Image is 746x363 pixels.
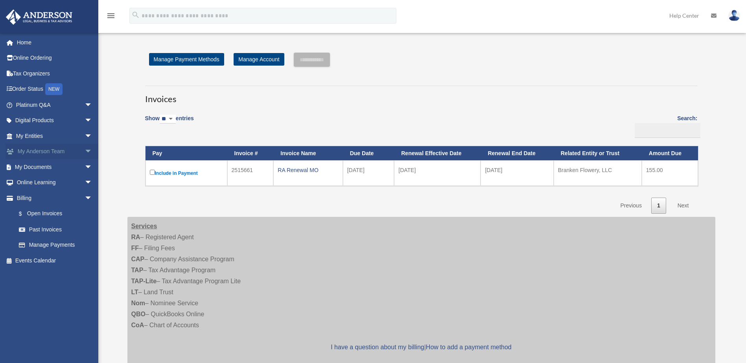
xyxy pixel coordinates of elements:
[642,146,698,161] th: Amount Due: activate to sort column ascending
[6,50,104,66] a: Online Ordering
[614,198,647,214] a: Previous
[6,175,104,191] a: Online Learningarrow_drop_down
[481,146,553,161] th: Renewal End Date: activate to sort column ascending
[343,146,394,161] th: Due Date: activate to sort column ascending
[635,123,700,138] input: Search:
[6,35,104,50] a: Home
[131,234,140,240] strong: RA
[6,113,104,128] a: Digital Productsarrow_drop_down
[6,66,104,81] a: Tax Organizers
[394,160,481,186] td: [DATE]
[273,146,343,161] th: Invoice Name: activate to sort column ascending
[6,81,104,97] a: Order StatusNEW
[6,190,100,206] a: Billingarrow_drop_down
[131,300,146,306] strong: Nom
[23,209,27,219] span: $
[131,245,139,251] strong: FF
[11,222,100,237] a: Past Invoices
[343,160,394,186] td: [DATE]
[85,97,100,113] span: arrow_drop_down
[728,10,740,21] img: User Pic
[11,206,96,222] a: $Open Invoices
[145,86,698,105] h3: Invoices
[45,83,63,95] div: NEW
[331,344,424,350] a: I have a question about my billing
[106,11,116,20] i: menu
[85,113,100,129] span: arrow_drop_down
[85,128,100,144] span: arrow_drop_down
[131,11,140,19] i: search
[146,146,227,161] th: Pay: activate to sort column descending
[6,128,104,144] a: My Entitiesarrow_drop_down
[394,146,481,161] th: Renewal Effective Date: activate to sort column ascending
[85,190,100,206] span: arrow_drop_down
[278,165,338,176] div: RA Renewal MO
[131,322,144,328] strong: CoA
[150,168,223,178] label: Include in Payment
[131,311,146,317] strong: QBO
[6,253,104,268] a: Events Calendar
[11,237,100,253] a: Manage Payments
[85,175,100,191] span: arrow_drop_down
[632,114,698,138] label: Search:
[131,278,157,284] strong: TAP-Lite
[106,14,116,20] a: menu
[131,267,144,273] strong: TAP
[145,114,194,132] label: Show entries
[150,170,155,175] input: Include in Payment
[554,160,642,186] td: Branken Flowery, LLC
[227,146,274,161] th: Invoice #: activate to sort column ascending
[131,289,138,295] strong: LT
[160,115,176,124] select: Showentries
[131,342,711,353] p: |
[149,53,224,66] a: Manage Payment Methods
[227,160,274,186] td: 2515661
[85,159,100,175] span: arrow_drop_down
[234,53,284,66] a: Manage Account
[85,144,100,160] span: arrow_drop_down
[4,9,75,25] img: Anderson Advisors Platinum Portal
[6,97,104,113] a: Platinum Q&Aarrow_drop_down
[642,160,698,186] td: 155.00
[651,198,666,214] a: 1
[672,198,695,214] a: Next
[481,160,553,186] td: [DATE]
[554,146,642,161] th: Related Entity or Trust: activate to sort column ascending
[6,144,104,159] a: My Anderson Teamarrow_drop_down
[131,223,157,229] strong: Services
[131,256,145,262] strong: CAP
[426,344,512,350] a: How to add a payment method
[6,159,104,175] a: My Documentsarrow_drop_down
